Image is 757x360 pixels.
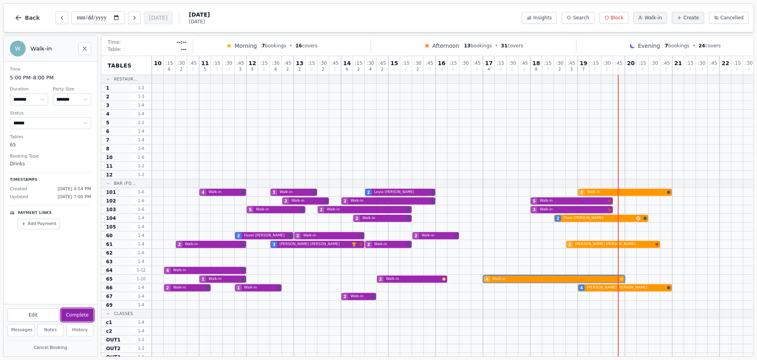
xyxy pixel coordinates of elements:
[641,67,643,71] span: 0
[106,198,116,204] span: 102
[106,137,109,143] span: 7
[736,67,738,71] span: 0
[464,43,492,49] span: bookings
[674,60,682,66] span: 21
[132,154,151,160] span: 1 - 6
[386,276,441,282] span: Walk-in
[132,111,151,117] span: 1 - 4
[244,285,275,291] span: Walk-in
[132,250,151,256] span: 1 - 6
[132,128,151,134] span: 1 - 4
[698,61,705,66] span: : 30
[106,146,109,152] span: 8
[633,12,667,24] button: Walk-in
[374,242,405,247] span: Walk-in
[239,67,241,71] span: 3
[587,285,666,291] span: [PERSON_NAME] [PERSON_NAME]
[25,15,40,21] span: Back
[106,232,113,239] span: 60
[544,61,552,66] span: : 15
[587,189,666,195] span: Walk-in
[132,172,151,178] span: 1 - 2
[378,61,386,66] span: : 45
[611,15,623,21] span: Block
[485,60,492,66] span: 17
[540,198,606,204] span: Walk-in
[106,345,120,352] span: OUT2
[495,43,498,49] span: •
[132,198,151,204] span: 1 - 6
[225,61,232,66] span: : 30
[533,15,552,21] span: Insights
[298,67,301,71] span: 2
[237,61,244,66] span: : 45
[10,74,91,82] dd: 5:00 PM – 8:00 PM
[533,207,536,213] span: 3
[677,67,679,71] span: 0
[645,15,662,21] span: Walk-in
[108,46,121,52] span: Table:
[322,67,324,71] span: 2
[106,215,116,221] span: 104
[10,177,91,183] p: Timestamps
[132,328,151,334] span: 1 - 4
[295,43,317,49] span: covers
[10,110,91,117] dt: Status
[106,102,109,109] span: 3
[351,198,429,204] span: Walk-in
[202,276,205,282] span: 1
[580,60,587,66] span: 19
[144,11,173,24] button: [DATE]
[10,86,48,93] dt: Duration
[285,198,287,204] span: 2
[405,67,407,71] span: 0
[558,67,561,71] span: 2
[128,11,141,24] button: Next day
[260,61,268,66] span: : 15
[177,39,186,45] span: --:--
[157,67,159,71] span: 0
[296,60,303,66] span: 13
[166,285,169,291] span: 2
[173,268,240,273] span: Walk-in
[58,194,91,201] span: [DATE] 7:00 PM
[733,61,741,66] span: : 15
[636,216,640,220] svg: Google booking
[114,76,138,82] span: Restaur...
[438,60,445,66] span: 16
[699,43,705,49] span: 24
[132,189,151,195] span: 1 - 6
[106,120,109,126] span: 5
[415,233,418,239] span: 2
[132,85,151,91] span: 1 - 2
[106,241,113,247] span: 61
[651,61,658,66] span: : 30
[108,39,121,45] span: Time:
[106,250,113,256] span: 62
[296,233,299,239] span: 2
[591,61,599,66] span: : 15
[390,60,398,66] span: 15
[594,67,596,71] span: 0
[662,61,670,66] span: : 45
[511,67,513,71] span: 0
[114,180,136,186] span: Bar (Fo...
[464,67,466,71] span: 0
[603,61,611,66] span: : 30
[132,206,151,212] span: 1 - 6
[683,15,699,21] span: Create
[563,216,635,221] span: Clare [PERSON_NAME]
[189,61,197,66] span: : 45
[204,67,206,71] span: 5
[132,163,151,169] span: 1 - 2
[273,242,276,247] span: 3
[201,60,209,66] span: 11
[18,210,52,216] p: Payment Links
[66,324,93,336] button: History
[166,61,173,66] span: : 15
[8,8,46,27] button: Back
[273,189,276,195] span: 3
[720,15,744,21] span: Cancelled
[355,61,362,66] span: : 15
[665,43,668,49] span: 7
